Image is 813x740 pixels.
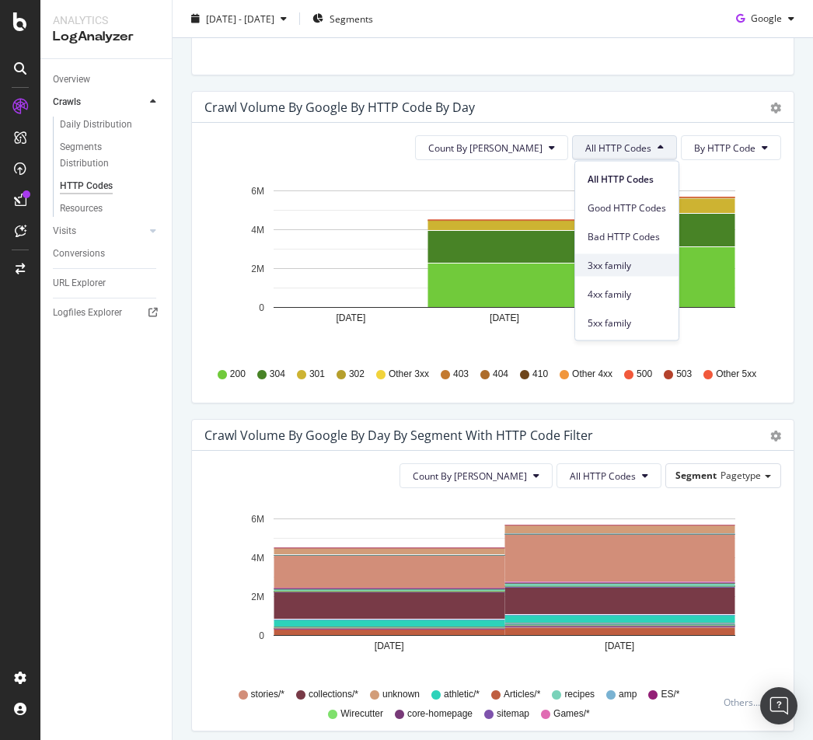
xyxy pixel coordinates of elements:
[444,688,480,701] span: athletic/*
[251,225,264,236] text: 4M
[676,368,692,381] span: 503
[53,246,105,262] div: Conversions
[730,6,801,31] button: Google
[53,305,161,321] a: Logfiles Explorer
[53,72,90,88] div: Overview
[53,12,159,28] div: Analytics
[251,688,284,701] span: stories/*
[251,592,264,602] text: 2M
[60,117,161,133] a: Daily Distribution
[428,141,543,155] span: Count By Day
[259,630,264,641] text: 0
[340,707,383,721] span: Wirecutter
[375,641,404,651] text: [DATE]
[564,688,595,701] span: recipes
[407,707,473,721] span: core-homepage
[60,201,161,217] a: Resources
[60,139,161,172] a: Segments Distribution
[389,368,429,381] span: Other 3xx
[206,12,274,25] span: [DATE] - [DATE]
[204,173,781,353] svg: A chart.
[493,368,508,381] span: 404
[230,368,246,381] span: 200
[675,469,717,482] span: Segment
[204,428,593,443] div: Crawl Volume by google by Day by Segment with HTTP Code Filter
[270,368,285,381] span: 304
[60,178,161,194] a: HTTP Codes
[53,72,161,88] a: Overview
[770,431,781,442] div: gear
[400,463,553,488] button: Count By [PERSON_NAME]
[572,368,612,381] span: Other 4xx
[53,28,159,46] div: LogAnalyzer
[60,178,113,194] div: HTTP Codes
[185,6,293,31] button: [DATE] - [DATE]
[251,264,264,274] text: 2M
[588,316,666,330] span: 5xx family
[53,305,122,321] div: Logfiles Explorer
[251,553,264,564] text: 4M
[504,688,540,701] span: Articles/*
[770,103,781,113] div: gear
[588,258,666,272] span: 3xx family
[251,186,264,197] text: 6M
[53,94,81,110] div: Crawls
[532,368,548,381] span: 410
[382,688,420,701] span: unknown
[330,12,373,25] span: Segments
[453,368,469,381] span: 403
[336,312,365,323] text: [DATE]
[251,514,264,525] text: 6M
[415,135,568,160] button: Count By [PERSON_NAME]
[588,172,666,186] span: All HTTP Codes
[306,6,379,31] button: Segments
[60,117,132,133] div: Daily Distribution
[716,368,756,381] span: Other 5xx
[760,687,797,724] div: Open Intercom Messenger
[309,368,325,381] span: 301
[619,688,637,701] span: amp
[309,688,358,701] span: collections/*
[53,223,145,239] a: Visits
[585,141,651,155] span: All HTTP Codes
[204,99,475,115] div: Crawl Volume by google by HTTP Code by Day
[637,368,652,381] span: 500
[349,368,365,381] span: 302
[553,707,590,721] span: Games/*
[694,141,755,155] span: By HTTP Code
[53,223,76,239] div: Visits
[60,139,146,172] div: Segments Distribution
[497,707,529,721] span: sitemap
[572,135,677,160] button: All HTTP Codes
[259,302,264,313] text: 0
[721,469,761,482] span: Pagetype
[53,275,161,291] a: URL Explorer
[588,201,666,215] span: Good HTTP Codes
[490,312,519,323] text: [DATE]
[413,469,527,483] span: Count By Day
[204,501,781,681] svg: A chart.
[60,201,103,217] div: Resources
[724,696,767,709] div: Others...
[570,469,636,483] span: All HTTP Codes
[53,94,145,110] a: Crawls
[53,275,106,291] div: URL Explorer
[605,641,634,651] text: [DATE]
[681,135,781,160] button: By HTTP Code
[53,246,161,262] a: Conversions
[557,463,661,488] button: All HTTP Codes
[751,12,782,25] span: Google
[588,287,666,301] span: 4xx family
[588,229,666,243] span: Bad HTTP Codes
